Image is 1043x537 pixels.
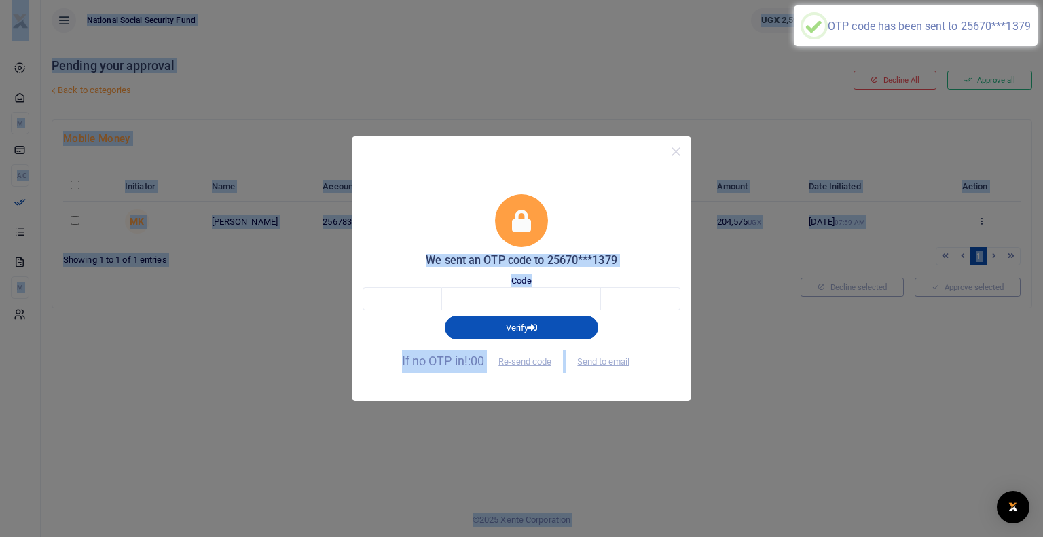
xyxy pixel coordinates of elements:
span: !:00 [464,354,484,368]
button: Close [666,142,686,162]
h5: We sent an OTP code to 25670***1379 [363,254,680,267]
div: OTP code has been sent to 25670***1379 [828,20,1031,33]
div: Open Intercom Messenger [997,491,1029,523]
button: Verify [445,316,598,339]
label: Code [511,274,531,288]
span: If no OTP in [402,354,564,368]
